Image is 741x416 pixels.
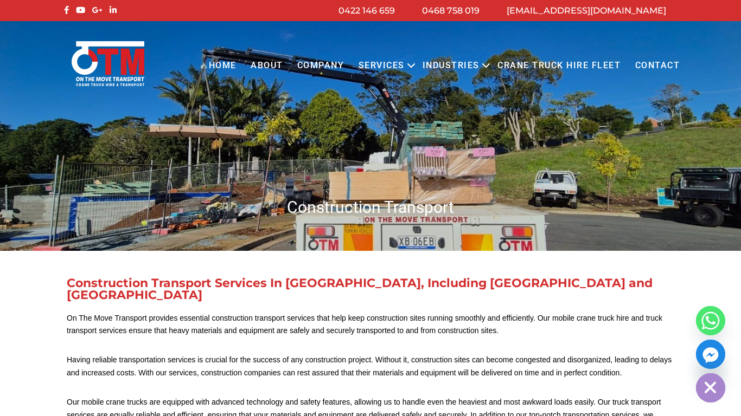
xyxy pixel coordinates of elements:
[490,51,628,81] a: Crane Truck Hire Fleet
[352,51,412,81] a: Services
[67,312,674,338] p: On The Move Transport provides essential construction transport services that help keep construct...
[507,5,666,16] a: [EMAIL_ADDRESS][DOMAIN_NAME]
[416,51,487,81] a: Industries
[696,306,725,335] a: Whatsapp
[61,197,680,218] h1: Construction Transport
[69,40,146,87] img: Otmtransport
[67,277,674,301] div: Construction Transport Services In [GEOGRAPHIC_DATA], Including [GEOGRAPHIC_DATA] and [GEOGRAPHIC...
[696,340,725,369] a: Facebook_Messenger
[422,5,480,16] a: 0468 758 019
[290,51,352,81] a: COMPANY
[67,354,674,380] p: Having reliable transportation services is crucial for the success of any construction project. W...
[338,5,395,16] a: 0422 146 659
[628,51,687,81] a: Contact
[244,51,290,81] a: About
[201,51,243,81] a: Home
